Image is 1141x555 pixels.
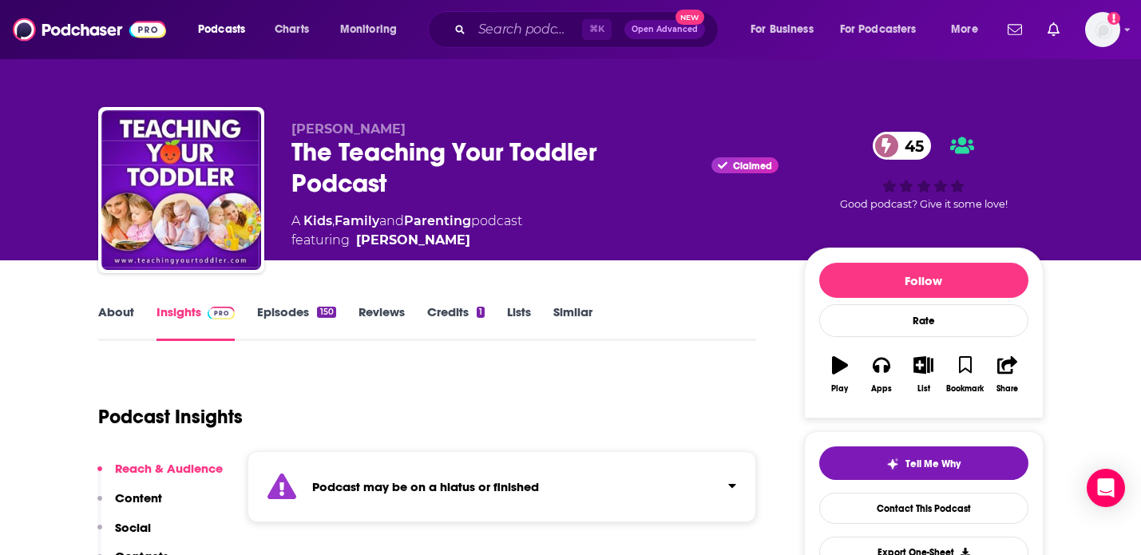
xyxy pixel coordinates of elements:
[332,213,335,228] span: ,
[335,213,379,228] a: Family
[477,307,485,318] div: 1
[1041,16,1066,43] a: Show notifications dropdown
[1087,469,1125,507] div: Open Intercom Messenger
[303,213,332,228] a: Kids
[951,18,978,41] span: More
[507,304,531,341] a: Lists
[115,520,151,535] p: Social
[98,405,243,429] h1: Podcast Insights
[198,18,245,41] span: Podcasts
[312,479,539,494] strong: Podcast may be on a hiatus or finished
[264,17,319,42] a: Charts
[1107,12,1120,25] svg: Add a profile image
[443,11,734,48] div: Search podcasts, credits, & more...
[905,458,961,470] span: Tell Me Why
[889,132,932,160] span: 45
[871,384,892,394] div: Apps
[97,490,162,520] button: Content
[291,212,522,250] div: A podcast
[751,18,814,41] span: For Business
[831,384,848,394] div: Play
[733,162,772,170] span: Claimed
[340,18,397,41] span: Monitoring
[819,493,1028,524] a: Contact This Podcast
[97,520,151,549] button: Social
[861,346,902,403] button: Apps
[632,26,698,34] span: Open Advanced
[553,304,592,341] a: Similar
[582,19,612,40] span: ⌘ K
[819,263,1028,298] button: Follow
[917,384,930,394] div: List
[996,384,1018,394] div: Share
[275,18,309,41] span: Charts
[257,304,335,341] a: Episodes150
[902,346,944,403] button: List
[379,213,404,228] span: and
[329,17,418,42] button: open menu
[156,304,236,341] a: InsightsPodchaser Pro
[804,121,1044,221] div: 45Good podcast? Give it some love!
[624,20,705,39] button: Open AdvancedNew
[359,304,405,341] a: Reviews
[317,307,335,318] div: 150
[940,17,998,42] button: open menu
[1001,16,1028,43] a: Show notifications dropdown
[1085,12,1120,47] button: Show profile menu
[291,121,406,137] span: [PERSON_NAME]
[886,458,899,470] img: tell me why sparkle
[945,346,986,403] button: Bookmark
[97,461,223,490] button: Reach & Audience
[356,231,470,250] a: Marijo Tinlin
[291,231,522,250] span: featuring
[115,490,162,505] p: Content
[115,461,223,476] p: Reach & Audience
[427,304,485,341] a: Credits1
[819,346,861,403] button: Play
[1085,12,1120,47] img: User Profile
[101,110,261,270] img: The Teaching Your Toddler Podcast
[404,213,471,228] a: Parenting
[840,198,1008,210] span: Good podcast? Give it some love!
[1085,12,1120,47] span: Logged in as megcassidy
[675,10,704,25] span: New
[819,446,1028,480] button: tell me why sparkleTell Me Why
[187,17,266,42] button: open menu
[98,304,134,341] a: About
[873,132,932,160] a: 45
[472,17,582,42] input: Search podcasts, credits, & more...
[840,18,917,41] span: For Podcasters
[946,384,984,394] div: Bookmark
[819,304,1028,337] div: Rate
[13,14,166,45] img: Podchaser - Follow, Share and Rate Podcasts
[739,17,834,42] button: open menu
[248,451,757,522] section: Click to expand status details
[208,307,236,319] img: Podchaser Pro
[986,346,1028,403] button: Share
[830,17,940,42] button: open menu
